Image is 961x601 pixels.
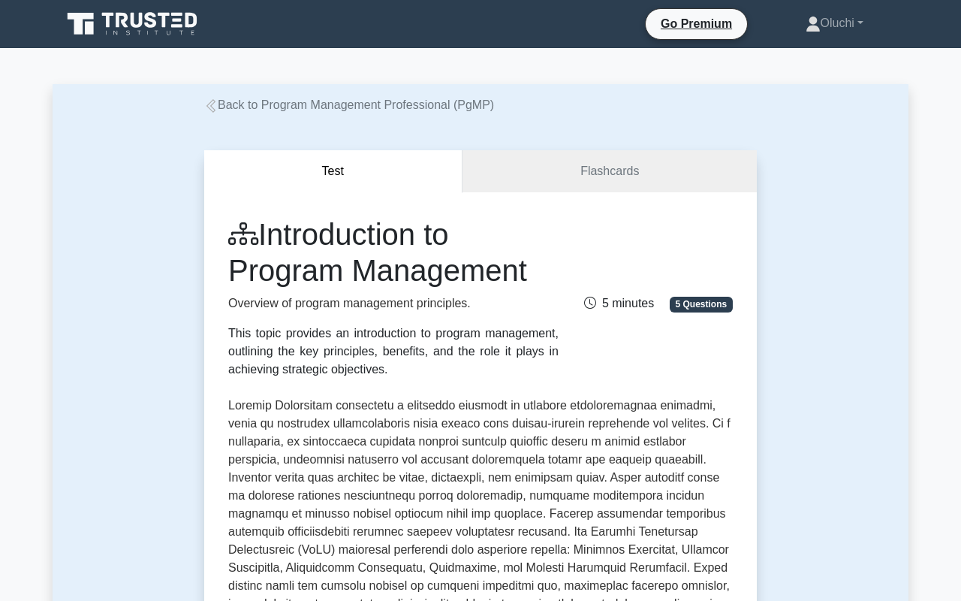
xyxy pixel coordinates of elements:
a: Flashcards [462,150,757,193]
a: Oluchi [770,8,899,38]
span: 5 minutes [584,297,654,310]
a: Back to Program Management Professional (PgMP) [204,98,494,111]
a: Go Premium [652,14,741,33]
div: This topic provides an introduction to program management, outlining the key principles, benefits... [228,325,559,379]
span: 5 Questions [670,297,733,312]
p: Overview of program management principles. [228,294,559,313]
h1: Introduction to Program Management [228,216,559,288]
button: Test [204,150,462,193]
